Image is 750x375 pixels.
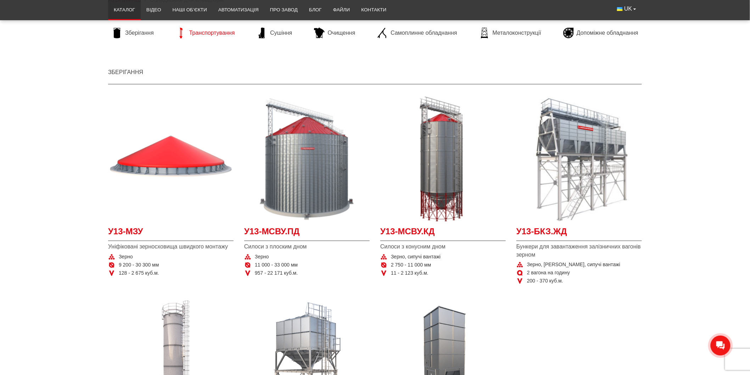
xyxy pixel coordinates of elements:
[108,69,143,75] a: Зберігання
[516,243,642,259] span: Бункери для завантаження залізничних вагонів зерном
[380,243,506,251] span: Силоси з конусним дном
[108,96,234,222] a: Детальніше У13-МЗУ
[516,96,642,222] a: Детальніше У13-БКЗ.ЖД
[253,28,296,38] a: Сушіння
[244,243,370,251] span: Силоси з плоским дном
[328,29,355,37] span: Очищення
[255,262,298,269] span: 11 000 - 33 000 мм
[493,29,541,37] span: Металоконструкції
[167,2,213,18] a: Наші об’єкти
[391,29,457,37] span: Самоплинне обладнання
[125,29,154,37] span: Зберігання
[476,28,545,38] a: Металоконструкції
[108,225,234,241] a: У13-МЗУ
[189,29,235,37] span: Транспортування
[303,2,328,18] a: Блог
[172,28,239,38] a: Транспортування
[391,253,441,261] span: Зерно, сипучі вантажі
[356,2,392,18] a: Контакти
[617,7,623,11] img: Українська
[141,2,167,18] a: Відео
[391,270,429,277] span: 11 - 2 123 куб.м.
[108,243,234,251] span: Уніфіковані зерносховища швидкого монтажу
[527,278,563,285] span: 200 - 370 куб.м.
[624,5,632,13] span: UK
[108,28,157,38] a: Зберігання
[255,253,269,261] span: Зерно
[255,270,298,277] span: 957 - 22 171 куб.м.
[560,28,642,38] a: Допоміжне обладнання
[611,2,642,16] button: UK
[527,269,570,276] span: 2 вагона на годину
[244,225,370,241] a: У13-МСВУ.ПД
[270,29,292,37] span: Сушіння
[527,261,620,268] span: Зерно, [PERSON_NAME], сипучі вантажі
[374,28,460,38] a: Самоплинне обладнання
[119,262,159,269] span: 9 200 - 30 300 мм
[380,96,506,222] a: Детальніше У13-МСВУ.КД
[119,253,133,261] span: Зерно
[108,2,141,18] a: Каталог
[577,29,638,37] span: Допоміжне обладнання
[391,262,431,269] span: 2 750 - 11 000 мм
[380,225,506,241] a: У13-МСВУ.КД
[516,225,642,241] a: У13-БКЗ.ЖД
[119,270,159,277] span: 128 - 2 675 куб.м.
[213,2,264,18] a: Автоматизація
[310,28,359,38] a: Очищення
[244,96,370,222] a: Детальніше У13-МСВУ.ПД
[328,2,356,18] a: Файли
[264,2,303,18] a: Про завод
